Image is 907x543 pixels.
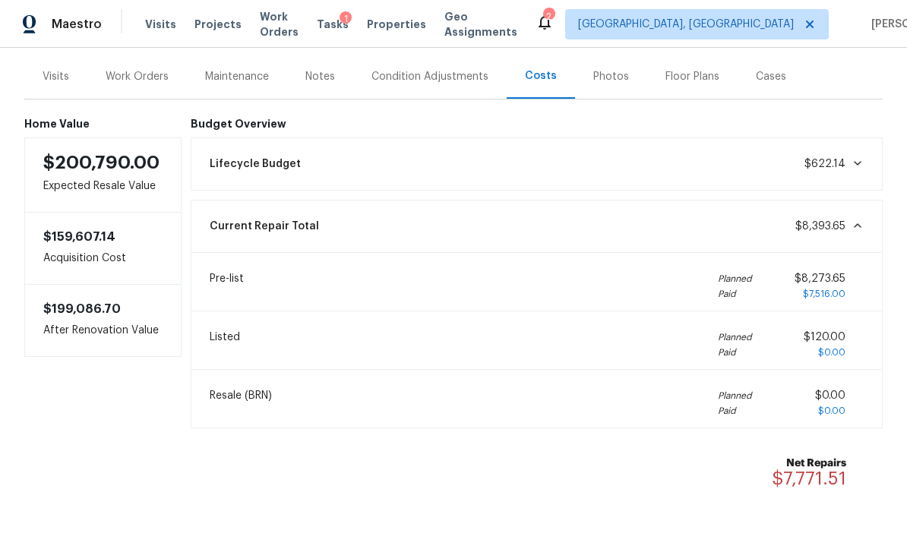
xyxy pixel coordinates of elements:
[718,345,752,360] i: Paid
[24,118,182,130] h6: Home Value
[43,153,160,172] span: $200,790.00
[718,286,752,301] i: Paid
[191,118,883,130] h6: Budget Overview
[43,231,115,243] span: $159,607.14
[194,17,242,32] span: Projects
[145,17,176,32] span: Visits
[260,9,299,39] span: Work Orders
[106,69,169,84] div: Work Orders
[718,403,752,418] i: Paid
[543,9,554,24] div: 2
[795,273,845,284] span: $8,273.65
[665,69,719,84] div: Floor Plans
[756,69,786,84] div: Cases
[718,330,752,345] i: Planned
[43,69,69,84] div: Visits
[205,69,269,84] div: Maintenance
[593,69,629,84] div: Photos
[803,289,845,298] span: $7,516.00
[772,469,846,488] span: $7,771.51
[444,9,517,39] span: Geo Assignments
[52,17,102,32] span: Maestro
[804,159,845,169] span: $622.14
[210,156,301,172] span: Lifecycle Budget
[815,390,845,401] span: $0.00
[804,332,845,343] span: $120.00
[24,213,182,284] div: Acquisition Cost
[317,19,349,30] span: Tasks
[718,271,752,286] i: Planned
[210,271,244,301] span: Pre-list
[24,137,182,213] div: Expected Resale Value
[718,388,752,403] i: Planned
[24,284,182,357] div: After Renovation Value
[210,330,240,360] span: Listed
[210,219,319,234] span: Current Repair Total
[818,348,845,357] span: $0.00
[43,303,121,315] span: $199,086.70
[371,69,488,84] div: Condition Adjustments
[210,388,272,418] span: Resale (BRN)
[795,221,845,232] span: $8,393.65
[772,456,846,471] b: Net Repairs
[578,17,794,32] span: [GEOGRAPHIC_DATA], [GEOGRAPHIC_DATA]
[340,11,352,27] div: 1
[367,17,426,32] span: Properties
[818,406,845,415] span: $0.00
[525,68,557,84] div: Costs
[305,69,335,84] div: Notes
